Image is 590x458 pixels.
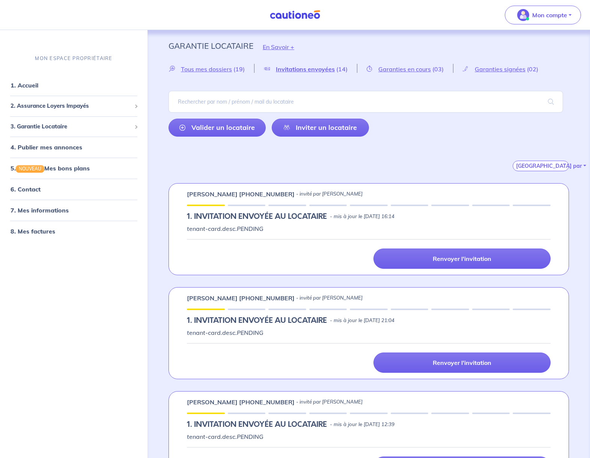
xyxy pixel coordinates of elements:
p: [PERSON_NAME] [PHONE_NUMBER] [187,398,295,407]
div: state: PENDING, Context: IN-LANDLORD [187,212,551,221]
a: Renvoyer l'invitation [373,353,551,373]
span: Tous mes dossiers [181,65,232,73]
span: 2. Assurance Loyers Impayés [11,102,131,110]
div: 4. Publier mes annonces [3,140,144,155]
h5: 1.︎ INVITATION ENVOYÉE AU LOCATAIRE [187,316,327,325]
div: 6. Contact [3,182,144,197]
a: 6. Contact [11,185,41,193]
a: 8. Mes factures [11,227,55,235]
h5: 1.︎ INVITATION ENVOYÉE AU LOCATAIRE [187,420,327,429]
p: - invité par [PERSON_NAME] [296,398,363,406]
a: Garanties signées(02) [453,65,548,72]
div: state: PENDING, Context: IN-LANDLORD [187,420,551,429]
p: - invité par [PERSON_NAME] [296,190,363,198]
div: 8. Mes factures [3,224,144,239]
div: state: PENDING, Context: IN-LANDLORD [187,316,551,325]
button: illu_account_valid_menu.svgMon compte [505,6,581,24]
span: (02) [527,65,538,73]
a: 7. Mes informations [11,206,69,214]
button: [GEOGRAPHIC_DATA] par [513,161,569,171]
div: 2. Assurance Loyers Impayés [3,99,144,113]
a: Valider un locataire [169,119,266,137]
p: Renvoyer l'invitation [433,255,491,262]
p: tenant-card.desc.PENDING [187,432,551,441]
span: (19) [233,65,245,73]
p: [PERSON_NAME] [PHONE_NUMBER] [187,294,295,303]
p: tenant-card.desc.PENDING [187,328,551,337]
p: - mis à jour le [DATE] 21:04 [330,317,394,324]
div: 5.NOUVEAUMes bons plans [3,161,144,176]
p: [PERSON_NAME] [PHONE_NUMBER] [187,190,295,199]
div: 3. Garantie Locataire [3,119,144,134]
a: Renvoyer l'invitation [373,249,551,269]
h5: 1.︎ INVITATION ENVOYÉE AU LOCATAIRE [187,212,327,221]
span: Garanties signées [475,65,525,73]
a: Inviter un locataire [272,119,369,137]
span: search [539,91,563,112]
a: Invitations envoyées(14) [254,65,357,72]
a: Tous mes dossiers(19) [169,65,254,72]
a: 1. Accueil [11,81,38,89]
div: 7. Mes informations [3,203,144,218]
p: Renvoyer l'invitation [433,359,491,366]
span: 3. Garantie Locataire [11,122,131,131]
img: Cautioneo [267,10,323,20]
p: MON ESPACE PROPRIÉTAIRE [35,55,112,62]
button: En Savoir + [253,36,304,58]
p: tenant-card.desc.PENDING [187,224,551,233]
span: (14) [336,65,348,73]
div: 1. Accueil [3,78,144,93]
span: (03) [432,65,444,73]
span: Invitations envoyées [276,65,335,73]
img: illu_account_valid_menu.svg [517,9,529,21]
p: - mis à jour le [DATE] 16:14 [330,213,394,220]
a: 5.NOUVEAUMes bons plans [11,164,90,172]
p: Mon compte [532,11,567,20]
input: Rechercher par nom / prénom / mail du locataire [169,91,563,113]
a: 4. Publier mes annonces [11,143,82,151]
p: - invité par [PERSON_NAME] [296,294,363,302]
p: - mis à jour le [DATE] 12:39 [330,421,394,428]
span: Garanties en cours [378,65,431,73]
p: Garantie Locataire [169,39,253,53]
a: Garanties en cours(03) [357,65,453,72]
